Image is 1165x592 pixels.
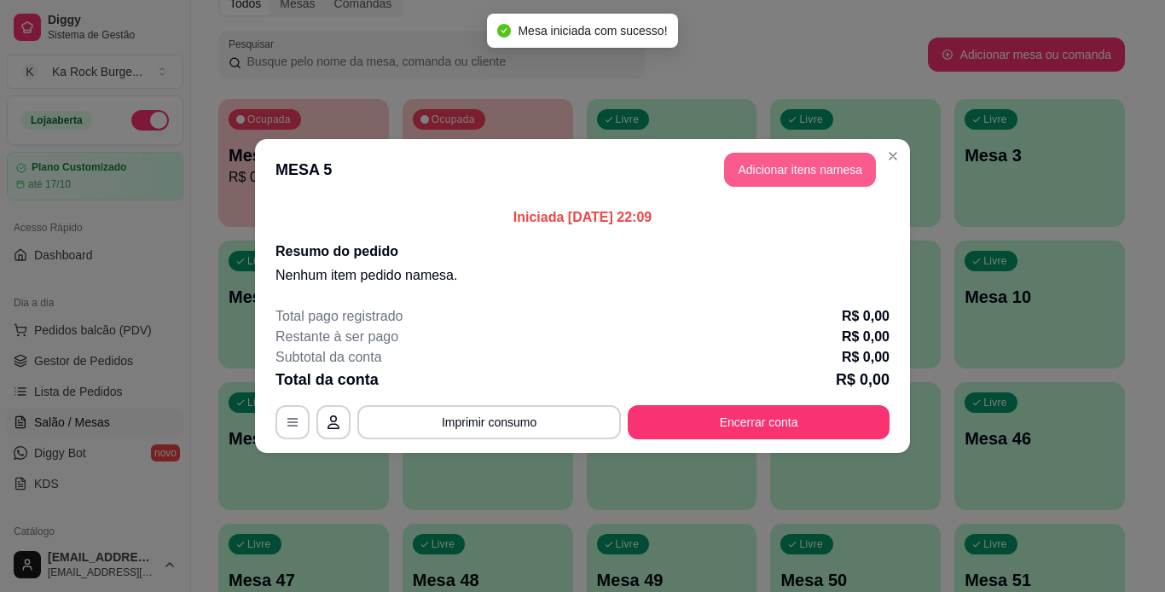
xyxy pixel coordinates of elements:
[518,24,667,38] span: Mesa iniciada com sucesso!
[497,24,511,38] span: check-circle
[275,241,890,262] h2: Resumo do pedido
[255,139,910,200] header: MESA 5
[842,327,890,347] p: R$ 0,00
[275,327,398,347] p: Restante à ser pago
[275,347,382,368] p: Subtotal da conta
[628,405,890,439] button: Encerrar conta
[879,142,907,170] button: Close
[842,306,890,327] p: R$ 0,00
[275,368,379,392] p: Total da conta
[836,368,890,392] p: R$ 0,00
[275,207,890,228] p: Iniciada [DATE] 22:09
[357,405,621,439] button: Imprimir consumo
[842,347,890,368] p: R$ 0,00
[724,153,876,187] button: Adicionar itens namesa
[275,306,403,327] p: Total pago registrado
[275,265,890,286] p: Nenhum item pedido na mesa .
